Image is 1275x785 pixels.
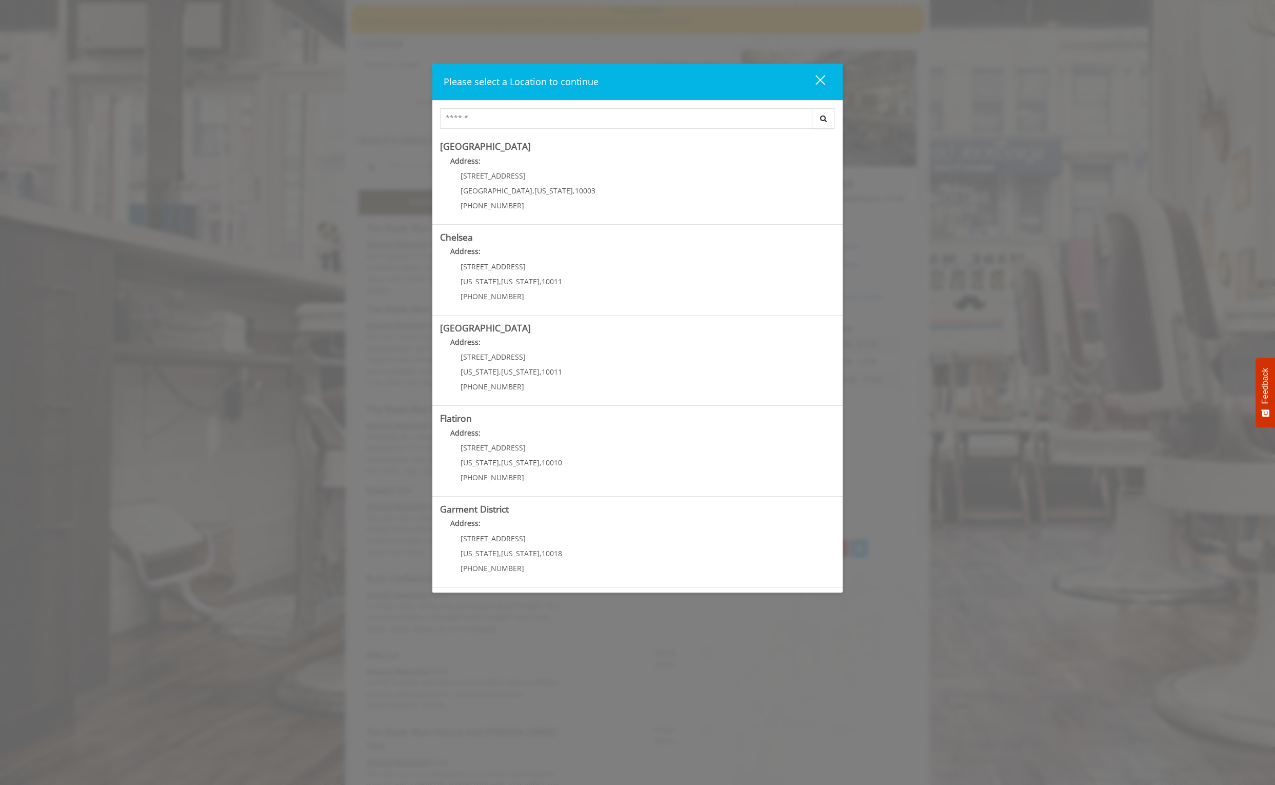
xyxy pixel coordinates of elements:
b: [GEOGRAPHIC_DATA] [440,140,531,152]
span: [STREET_ADDRESS] [461,352,526,362]
span: , [540,277,542,286]
span: [US_STATE] [501,458,540,467]
span: [PHONE_NUMBER] [461,201,524,210]
b: [GEOGRAPHIC_DATA] [440,322,531,334]
span: [PHONE_NUMBER] [461,382,524,391]
span: , [540,458,542,467]
span: , [573,186,575,195]
span: [PHONE_NUMBER] [461,563,524,573]
span: , [540,367,542,377]
b: Address: [450,246,481,256]
span: , [540,548,542,558]
span: [GEOGRAPHIC_DATA] [461,186,532,195]
span: [US_STATE] [534,186,573,195]
b: Address: [450,337,481,347]
span: [PHONE_NUMBER] [461,473,524,482]
b: Address: [450,518,481,528]
span: [US_STATE] [501,277,540,286]
span: , [499,458,501,467]
b: Chelsea [440,231,473,243]
span: [US_STATE] [501,367,540,377]
span: [US_STATE] [501,548,540,558]
span: 10010 [542,458,562,467]
span: [STREET_ADDRESS] [461,262,526,271]
span: [STREET_ADDRESS] [461,443,526,453]
span: [US_STATE] [461,277,499,286]
span: 10003 [575,186,595,195]
span: [US_STATE] [461,367,499,377]
span: [US_STATE] [461,548,499,558]
span: Please select a Location to continue [444,75,599,88]
span: [STREET_ADDRESS] [461,534,526,543]
span: [PHONE_NUMBER] [461,291,524,301]
button: Feedback - Show survey [1256,358,1275,427]
div: close dialog [804,74,824,90]
span: , [499,548,501,558]
span: 10011 [542,367,562,377]
div: Center Select [440,108,835,134]
span: , [499,367,501,377]
button: close dialog [796,71,831,92]
span: 10018 [542,548,562,558]
span: , [532,186,534,195]
span: , [499,277,501,286]
span: [STREET_ADDRESS] [461,171,526,181]
input: Search Center [440,108,812,129]
b: Flatiron [440,412,472,424]
span: 10011 [542,277,562,286]
span: Feedback [1261,368,1270,404]
b: Address: [450,156,481,166]
b: Garment District [440,503,509,515]
i: Search button [818,115,829,122]
b: Address: [450,428,481,438]
span: [US_STATE] [461,458,499,467]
